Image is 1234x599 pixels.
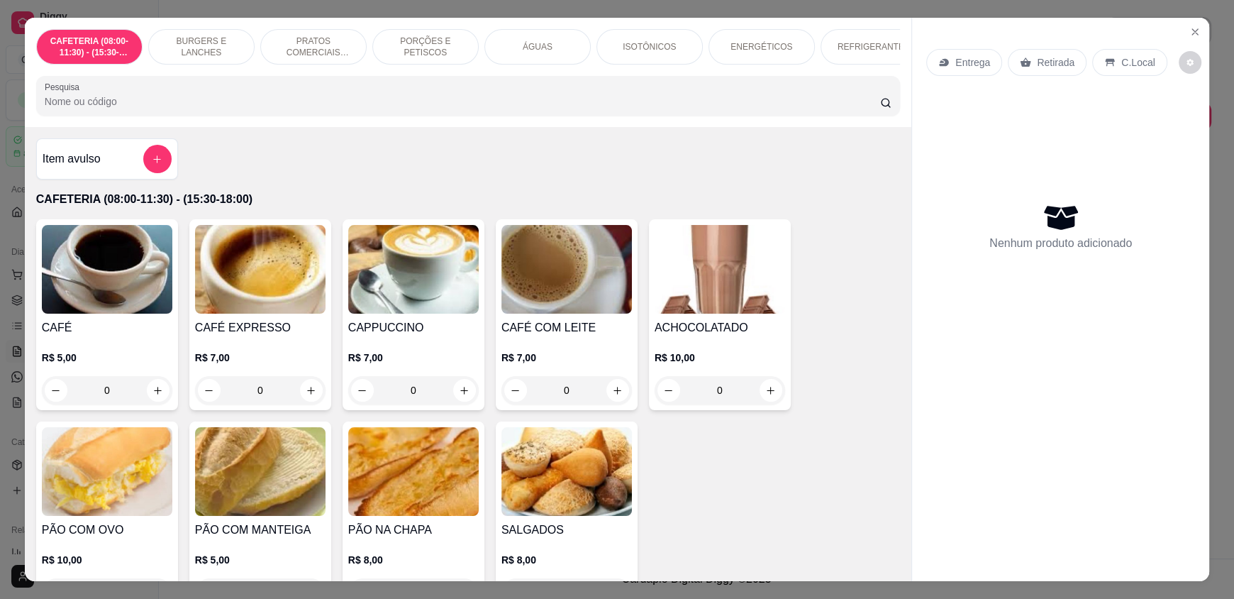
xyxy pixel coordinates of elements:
p: CAFETERIA (08:00-11:30) - (15:30-18:00) [36,191,900,208]
h4: PÃO COM MANTEIGA [195,522,326,539]
img: product-image [195,427,326,516]
p: Retirada [1037,55,1074,70]
button: decrease-product-quantity [657,379,680,402]
label: Pesquisa [45,81,84,93]
p: R$ 7,00 [501,351,632,365]
p: BURGERS E LANCHES [160,35,243,58]
button: increase-product-quantity [453,379,476,402]
p: PRATOS COMERCIAIS (11:30-15:30) [272,35,355,58]
p: ENERGÉTICOS [730,41,792,53]
h4: PÃO COM OVO [42,522,172,539]
p: R$ 7,00 [195,351,326,365]
img: product-image [501,225,632,314]
button: increase-product-quantity [760,379,782,402]
button: increase-product-quantity [147,379,169,402]
button: decrease-product-quantity [198,379,221,402]
button: decrease-product-quantity [351,379,374,402]
h4: ACHOCOLATADO [655,319,785,336]
img: product-image [655,225,785,314]
button: Close [1184,21,1206,43]
img: product-image [501,427,632,516]
button: decrease-product-quantity [1179,51,1201,74]
img: product-image [195,225,326,314]
p: Entrega [955,55,990,70]
p: REFRIGERANTES [838,41,910,53]
p: R$ 10,00 [42,553,172,567]
p: R$ 8,00 [348,553,479,567]
h4: SALGADOS [501,522,632,539]
img: product-image [42,225,172,314]
p: R$ 5,00 [195,553,326,567]
button: add-separate-item [143,145,172,173]
button: decrease-product-quantity [45,379,67,402]
img: product-image [348,225,479,314]
p: R$ 10,00 [655,351,785,365]
h4: PÃO NA CHAPA [348,522,479,539]
h4: CAFÉ [42,319,172,336]
img: product-image [348,427,479,516]
h4: CAPPUCCINO [348,319,479,336]
p: ISOTÔNICOS [623,41,676,53]
p: CAFETERIA (08:00-11:30) - (15:30-18:00) [48,35,130,58]
p: C.Local [1121,55,1155,70]
input: Pesquisa [45,94,881,109]
p: ÁGUAS [523,41,552,53]
p: R$ 8,00 [501,553,632,567]
h4: Item avulso [43,150,101,167]
img: product-image [42,427,172,516]
h4: CAFÉ COM LEITE [501,319,632,336]
button: decrease-product-quantity [504,379,527,402]
button: increase-product-quantity [606,379,629,402]
button: increase-product-quantity [300,379,323,402]
p: R$ 7,00 [348,351,479,365]
p: R$ 5,00 [42,351,172,365]
h4: CAFÉ EXPRESSO [195,319,326,336]
p: PORÇÕES E PETISCOS [384,35,467,58]
p: Nenhum produto adicionado [989,235,1132,252]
